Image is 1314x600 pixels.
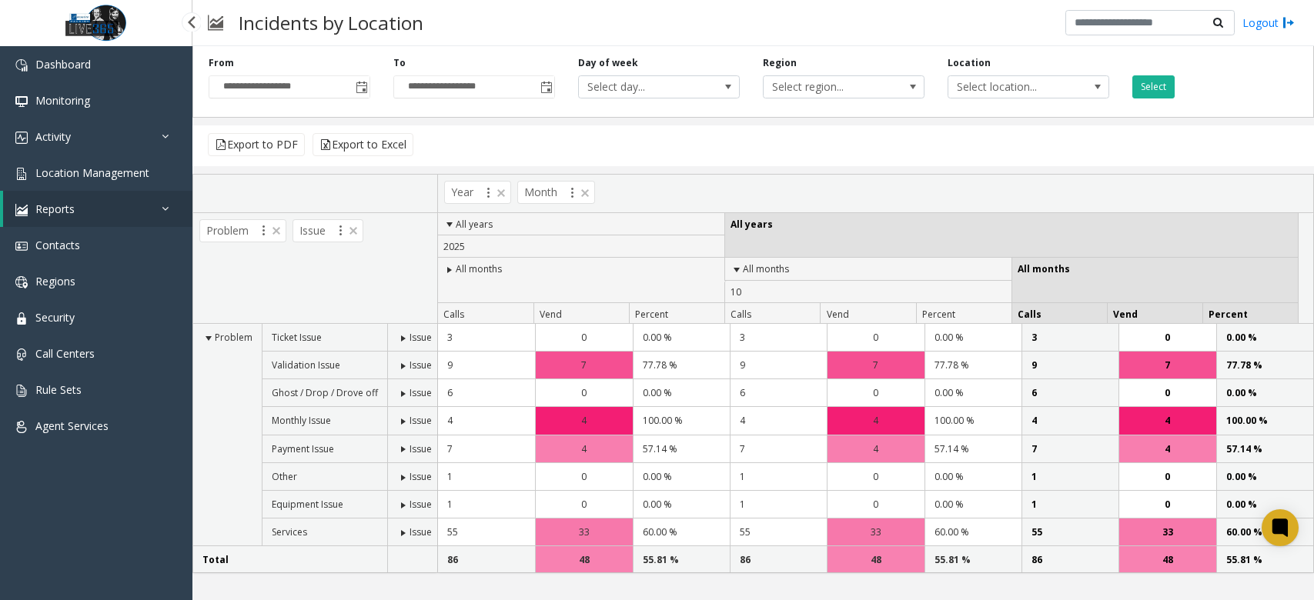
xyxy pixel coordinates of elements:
[35,418,109,433] span: Agent Services
[1165,442,1170,456] span: 4
[15,385,28,397] img: 'icon'
[35,202,75,216] span: Reports
[410,358,432,372] span: Issue
[35,310,75,325] span: Security
[272,386,378,399] span: Ghost / Drop / Drove off
[730,352,827,379] td: 9
[873,469,878,484] span: 0
[579,552,590,567] span: 48
[202,553,229,566] span: Total
[948,76,1076,98] span: Select location...
[1021,463,1118,491] td: 1
[730,435,827,463] td: 7
[208,4,223,42] img: pageIcon
[871,525,881,539] span: 33
[1165,469,1170,484] span: 0
[730,518,827,546] td: 55
[15,421,28,433] img: 'icon'
[579,525,590,539] span: 33
[272,358,340,372] span: Validation Issue
[15,348,28,361] img: 'icon'
[443,308,464,321] span: Calls
[456,218,493,231] span: All years
[1216,352,1313,379] td: 77.78 %
[1282,15,1295,31] img: logout
[272,470,297,483] span: Other
[410,442,432,455] span: Issue
[540,308,562,321] span: Vend
[438,518,535,546] td: 55
[924,352,1021,379] td: 77.78 %
[948,56,991,70] label: Location
[35,165,149,180] span: Location Management
[456,262,502,275] span: All months
[581,469,587,484] span: 0
[444,181,511,204] span: Year
[827,308,849,321] span: Vend
[353,76,369,98] span: Toggle popup
[35,346,95,361] span: Call Centers
[1216,518,1313,546] td: 60.00 %
[581,497,587,512] span: 0
[873,385,878,400] span: 0
[35,274,75,288] span: Regions
[873,358,878,372] span: 7
[393,56,406,70] label: To
[1209,308,1248,321] span: Percent
[924,463,1021,491] td: 0.00 %
[272,442,334,455] span: Payment Issue
[537,76,554,98] span: Toggle popup
[1165,358,1170,372] span: 7
[873,413,878,428] span: 4
[871,552,881,567] span: 48
[1216,324,1313,352] td: 0.00 %
[731,308,751,321] span: Calls
[924,379,1021,407] td: 0.00 %
[581,442,587,456] span: 4
[1018,262,1070,275] span: All months
[410,331,432,344] span: Issue
[1216,407,1313,435] td: 100.00 %
[730,491,827,518] td: 1
[438,491,535,518] td: 1
[924,324,1021,352] td: 0.00 %
[410,386,432,399] span: Issue
[1113,308,1138,321] span: Vend
[438,463,535,491] td: 1
[1021,518,1118,546] td: 55
[873,497,878,512] span: 0
[635,308,668,321] span: Percent
[15,240,28,252] img: 'icon'
[410,470,432,483] span: Issue
[272,331,322,344] span: Ticket Issue
[410,525,432,538] span: Issue
[438,324,535,352] td: 3
[231,4,431,42] h3: Incidents by Location
[924,435,1021,463] td: 57.14 %
[1021,379,1118,407] td: 6
[35,129,71,144] span: Activity
[1021,435,1118,463] td: 7
[438,435,535,463] td: 7
[3,191,192,227] a: Reports
[35,238,80,252] span: Contacts
[35,93,90,108] span: Monitoring
[1021,491,1118,518] td: 1
[438,407,535,435] td: 4
[1165,497,1170,512] span: 0
[438,546,535,573] td: 86
[443,240,465,253] span: 2025
[1216,435,1313,463] td: 57.14 %
[15,312,28,325] img: 'icon'
[873,442,878,456] span: 4
[633,518,730,546] td: 60.00 %
[1021,546,1118,573] td: 86
[1021,324,1118,352] td: 3
[199,219,286,242] span: Problem
[633,463,730,491] td: 0.00 %
[35,382,82,397] span: Rule Sets
[293,219,363,242] span: Issue
[1162,552,1173,567] span: 48
[633,407,730,435] td: 100.00 %
[1165,385,1170,400] span: 0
